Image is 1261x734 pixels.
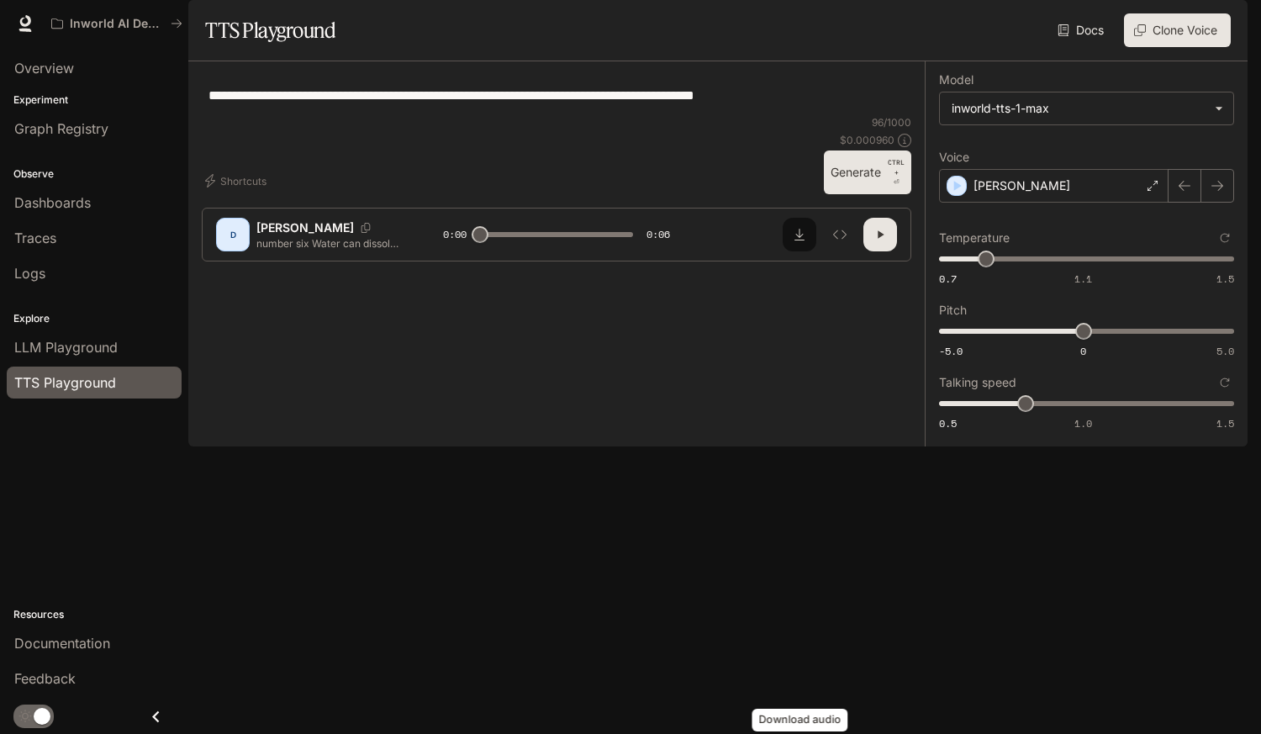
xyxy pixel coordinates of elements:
span: 0:00 [443,226,467,243]
div: Download audio [752,709,848,731]
span: 1.5 [1216,416,1234,430]
p: $ 0.000960 [840,133,894,147]
p: Voice [939,151,969,163]
div: inworld-tts-1-max [952,100,1206,117]
p: [PERSON_NAME] [973,177,1070,194]
p: [PERSON_NAME] [256,219,354,236]
button: Reset to default [1216,373,1234,392]
div: inworld-tts-1-max [940,92,1233,124]
span: 1.1 [1074,272,1092,286]
p: 96 / 1000 [872,115,911,129]
button: Shortcuts [202,167,273,194]
button: GenerateCTRL +⏎ [824,150,911,194]
button: Copy Voice ID [354,223,377,233]
span: 1.5 [1216,272,1234,286]
span: 0.7 [939,272,957,286]
p: ⏎ [888,157,905,187]
span: 1.0 [1074,416,1092,430]
h1: TTS Playground [205,13,335,47]
button: All workspaces [44,7,190,40]
a: Docs [1054,13,1111,47]
button: Download audio [783,218,816,251]
span: 5.0 [1216,344,1234,358]
p: Inworld AI Demos [70,17,164,31]
p: number six Water can dissolve more substances than any other liquid — it’s the ultimate solvent! [256,236,403,251]
p: Model [939,74,973,86]
p: Pitch [939,304,967,316]
span: -5.0 [939,344,963,358]
span: 0 [1080,344,1086,358]
p: Temperature [939,232,1010,244]
span: 0.5 [939,416,957,430]
button: Inspect [823,218,857,251]
button: Clone Voice [1124,13,1231,47]
button: Reset to default [1216,229,1234,247]
div: D [219,221,246,248]
span: 0:06 [646,226,670,243]
p: CTRL + [888,157,905,177]
p: Talking speed [939,377,1016,388]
